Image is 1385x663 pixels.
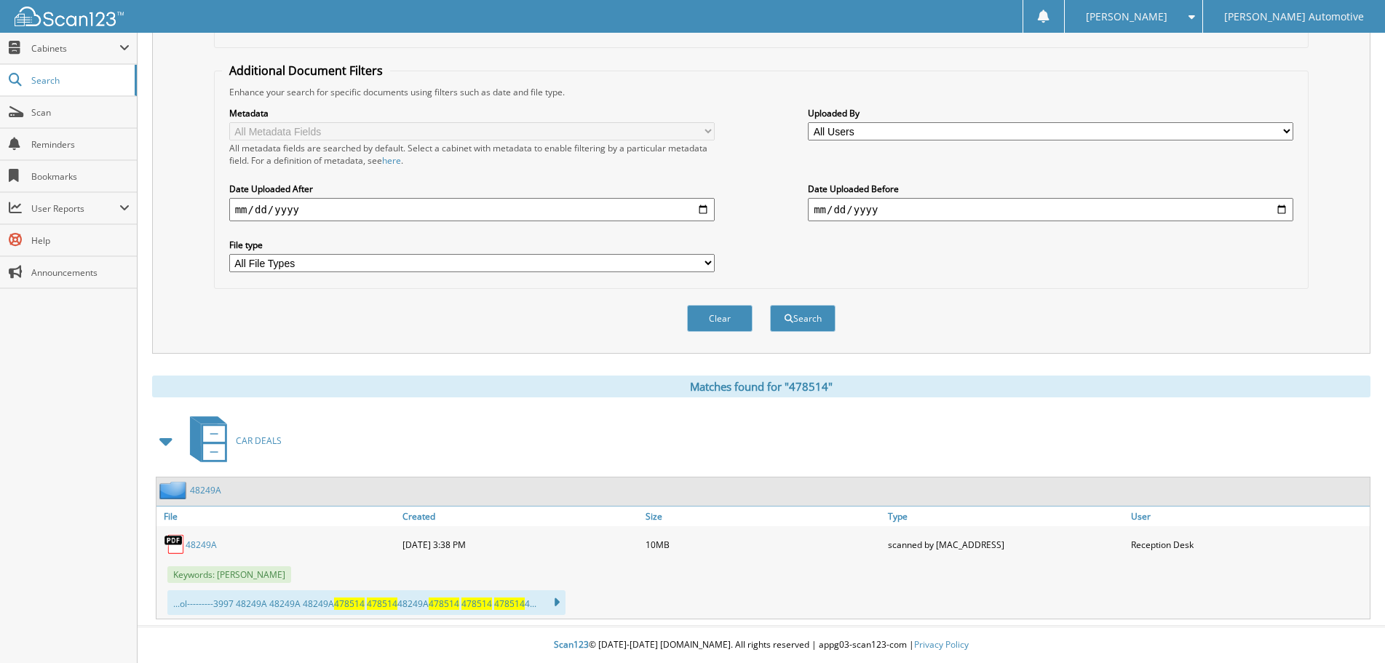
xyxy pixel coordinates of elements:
[190,484,221,496] a: 48249A
[808,183,1293,195] label: Date Uploaded Before
[159,481,190,499] img: folder2.png
[167,566,291,583] span: Keywords: [PERSON_NAME]
[1127,530,1370,559] div: Reception Desk
[229,239,715,251] label: File type
[31,138,130,151] span: Reminders
[808,107,1293,119] label: Uploaded By
[222,63,390,79] legend: Additional Document Filters
[229,198,715,221] input: start
[236,434,282,447] span: CAR DEALS
[31,74,127,87] span: Search
[642,530,884,559] div: 10MB
[382,154,401,167] a: here
[1312,593,1385,663] iframe: Chat Widget
[461,598,492,610] span: 478514
[152,376,1370,397] div: Matches found for "478514"
[31,266,130,279] span: Announcements
[186,539,217,551] a: 48249A
[31,42,119,55] span: Cabinets
[222,86,1301,98] div: Enhance your search for specific documents using filters such as date and file type.
[770,305,836,332] button: Search
[15,7,124,26] img: scan123-logo-white.svg
[334,598,365,610] span: 478514
[31,202,119,215] span: User Reports
[884,530,1127,559] div: scanned by [MAC_ADDRESS]
[399,507,641,526] a: Created
[367,598,397,610] span: 478514
[229,107,715,119] label: Metadata
[156,507,399,526] a: File
[808,198,1293,221] input: end
[642,507,884,526] a: Size
[1224,12,1364,21] span: [PERSON_NAME] Automotive
[429,598,459,610] span: 478514
[138,627,1385,663] div: © [DATE]-[DATE] [DOMAIN_NAME]. All rights reserved | appg03-scan123-com |
[399,530,641,559] div: [DATE] 3:38 PM
[164,533,186,555] img: PDF.png
[1086,12,1167,21] span: [PERSON_NAME]
[1127,507,1370,526] a: User
[687,305,753,332] button: Clear
[229,142,715,167] div: All metadata fields are searched by default. Select a cabinet with metadata to enable filtering b...
[914,638,969,651] a: Privacy Policy
[229,183,715,195] label: Date Uploaded After
[31,170,130,183] span: Bookmarks
[181,412,282,469] a: CAR DEALS
[884,507,1127,526] a: Type
[167,590,565,615] div: ...ol---------3997 48249A 48249A 48249A 48249A 4...
[554,638,589,651] span: Scan123
[31,234,130,247] span: Help
[494,598,525,610] span: 478514
[31,106,130,119] span: Scan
